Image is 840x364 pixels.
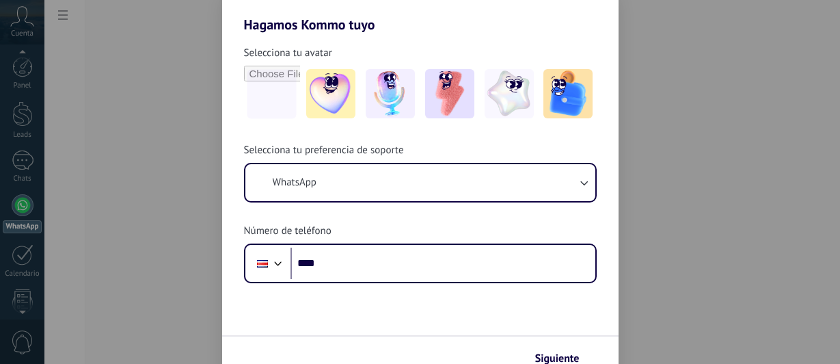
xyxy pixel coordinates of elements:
[366,69,415,118] img: -2.jpeg
[249,249,275,278] div: Costa Rica: + 506
[425,69,474,118] img: -3.jpeg
[306,69,355,118] img: -1.jpeg
[244,47,332,60] span: Selecciona tu avatar
[543,69,593,118] img: -5.jpeg
[245,164,595,201] button: WhatsApp
[485,69,534,118] img: -4.jpeg
[535,354,580,363] span: Siguiente
[244,144,404,157] span: Selecciona tu preferencia de soporte
[273,176,316,190] span: WhatsApp
[244,224,331,238] span: Número de teléfono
